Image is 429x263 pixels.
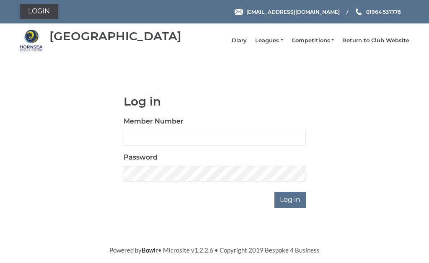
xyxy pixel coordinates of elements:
a: Phone us 01964 537776 [354,8,401,16]
span: Powered by • Microsite v1.2.2.6 • Copyright 2019 Bespoke 4 Business [109,246,320,254]
span: 01964 537776 [366,8,401,15]
a: Bowlr [142,246,158,254]
h1: Log in [124,95,306,108]
img: Hornsea Bowls Centre [20,29,43,52]
a: Competitions [292,37,334,44]
a: Return to Club Website [342,37,409,44]
a: Login [20,4,58,19]
a: Leagues [255,37,283,44]
div: [GEOGRAPHIC_DATA] [49,30,181,43]
img: Email [235,9,243,15]
label: Member Number [124,116,183,126]
a: Email [EMAIL_ADDRESS][DOMAIN_NAME] [235,8,340,16]
a: Diary [232,37,247,44]
span: [EMAIL_ADDRESS][DOMAIN_NAME] [246,8,340,15]
label: Password [124,152,158,162]
input: Log in [274,192,306,208]
img: Phone us [356,8,362,15]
